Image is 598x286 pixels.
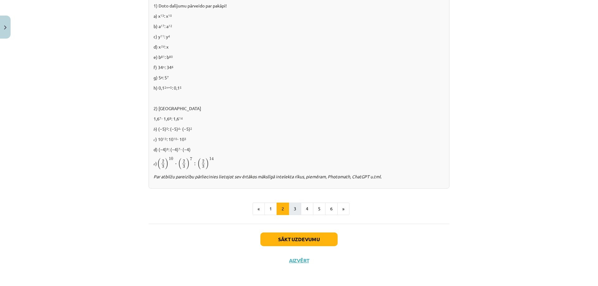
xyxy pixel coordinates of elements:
[154,64,444,71] p: f) 34 : 34
[154,115,444,122] p: 1,6 ⋅ 1,6 : 1,6
[173,136,177,141] sup: 10
[165,158,169,169] span: )
[301,203,313,215] button: 4
[161,75,163,79] sup: a
[154,85,444,91] p: h) 0,1 : 0,1
[168,34,170,38] sup: 4
[178,158,182,169] span: (
[264,203,277,215] button: 1
[186,158,190,169] span: )
[325,203,338,215] button: 6
[163,64,165,69] sup: n
[194,162,196,166] span: :
[169,54,173,59] sup: 80
[164,85,172,90] sup: 2n+5
[154,157,444,170] p: 𝑒)
[175,163,177,165] span: ⋅
[149,203,449,215] nav: Page navigation example
[168,23,172,28] sup: 12
[180,85,182,90] sup: 5
[154,174,382,179] i: Par atbilžu pareizību pārliecinies lietojot sev ērtākos mākslīgā intelekta rīkus, piemēram, Photo...
[166,126,168,131] sup: 5
[154,13,444,19] p: a) x : x
[154,23,444,30] p: b) a : a
[167,147,168,151] sup: 9
[154,54,444,60] p: e) b : b
[190,157,192,160] span: 7
[190,126,192,131] sup: 2
[154,126,444,132] p: 𝑏) (−5) : (−5) ⋅ (−5)
[160,13,164,18] sup: 13
[167,75,169,79] sup: 7
[277,203,289,215] button: 2
[209,157,214,160] span: 14
[183,165,185,168] span: 3
[160,34,164,38] sup: 11
[183,160,185,163] span: 2
[202,165,204,168] span: 3
[184,136,186,141] sup: 3
[154,136,444,143] p: 𝑐) 10 : 10 ⋅ 10
[154,2,444,9] p: 1) Doto dalījumu pārveido par pakāpi!
[154,33,444,40] p: c) y : y
[4,26,7,30] img: icon-close-lesson-0947bae3869378f0d4975bcd49f059093ad1ed9edebbc8119c70593378902aed.svg
[163,136,167,141] sup: 13
[161,44,164,49] em: 56
[178,126,180,131] sup: 4
[154,44,444,50] p: d) x : x
[179,116,183,120] sup: 14
[289,203,301,215] button: 3
[154,105,444,112] p: 2) [GEOGRAPHIC_DATA]
[162,165,164,168] span: 3
[169,116,171,120] sup: 8
[161,54,165,59] sup: 81
[253,203,265,215] button: «
[206,158,209,169] span: )
[287,257,311,264] button: Aizvērt
[168,13,172,18] sup: 10
[169,157,173,160] span: 10
[260,232,338,246] button: Sākt uzdevumu
[154,74,444,81] p: g) 5 : 5
[172,64,173,69] sup: 6
[157,158,161,169] span: (
[197,158,201,169] span: (
[337,203,349,215] button: »
[178,147,180,151] sup: 7
[159,116,161,120] sup: 7
[313,203,325,215] button: 5
[154,146,444,153] p: d) (−4) : (−4) ⋅ (−4)
[161,23,164,28] sup: 17
[162,160,164,163] span: 2
[202,160,204,163] span: 2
